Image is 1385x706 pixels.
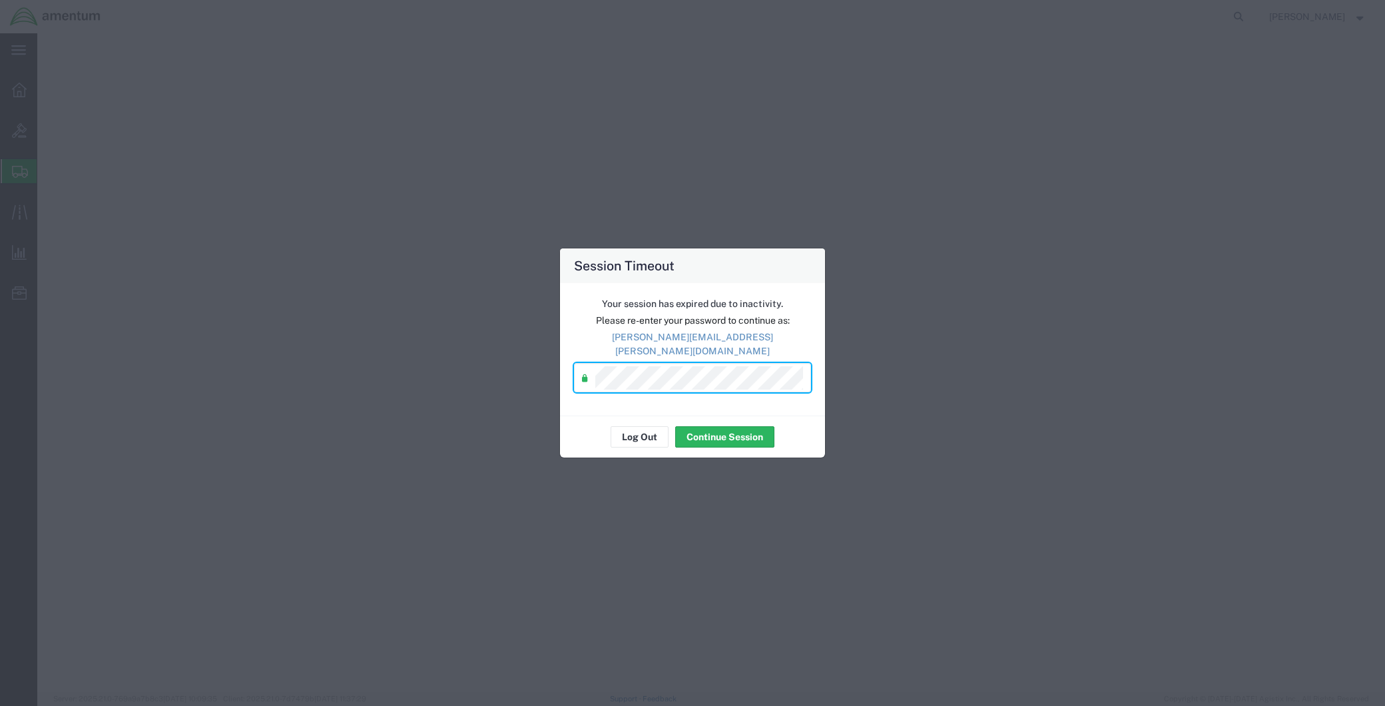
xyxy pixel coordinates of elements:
[611,426,669,448] button: Log Out
[675,426,774,448] button: Continue Session
[574,330,811,358] p: [PERSON_NAME][EMAIL_ADDRESS][PERSON_NAME][DOMAIN_NAME]
[574,314,811,328] p: Please re-enter your password to continue as:
[574,256,675,275] h4: Session Timeout
[574,297,811,311] p: Your session has expired due to inactivity.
